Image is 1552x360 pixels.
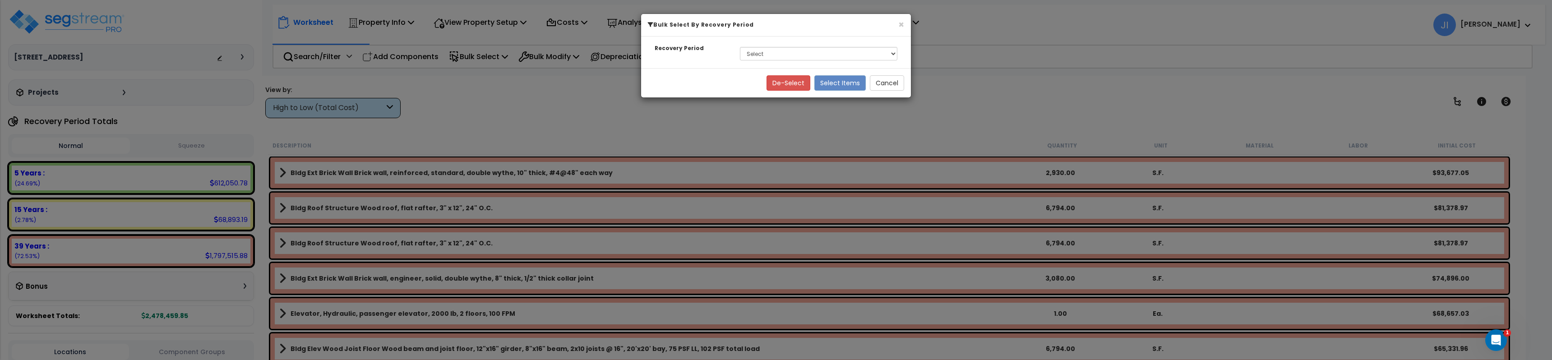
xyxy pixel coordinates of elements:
[898,20,904,29] button: ×
[1504,329,1511,337] span: 1
[648,21,754,28] b: Bulk Select By Recovery Period
[767,75,810,91] button: De-Select
[814,75,866,91] button: Select Items
[870,75,904,91] button: Cancel
[1485,329,1507,351] iframe: Intercom live chat
[655,45,704,52] small: Recovery Period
